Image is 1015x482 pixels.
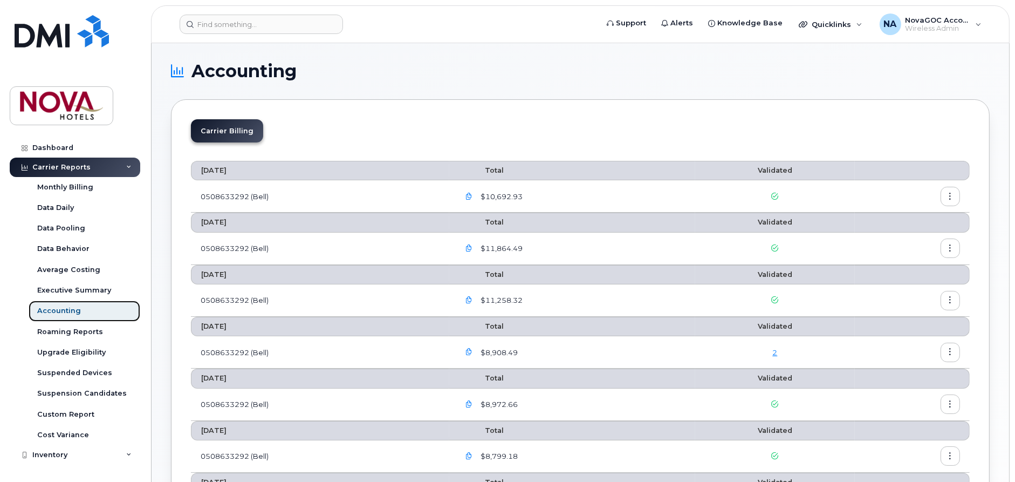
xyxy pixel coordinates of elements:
[191,161,449,180] th: [DATE]
[695,161,855,180] th: Validated
[478,348,518,358] span: $8,908.49
[478,243,523,254] span: $11,864.49
[459,322,504,330] span: Total
[695,421,855,440] th: Validated
[191,213,449,232] th: [DATE]
[772,348,777,357] a: 2
[191,317,449,336] th: [DATE]
[478,399,518,410] span: $8,972.66
[191,440,449,473] td: 0508633292 (Bell)
[191,336,449,369] td: 0508633292 (Bell)
[459,374,504,382] span: Total
[191,389,449,421] td: 0508633292 (Bell)
[695,369,855,388] th: Validated
[191,369,449,388] th: [DATE]
[191,265,449,284] th: [DATE]
[191,284,449,317] td: 0508633292 (Bell)
[478,295,523,306] span: $11,258.32
[459,270,504,279] span: Total
[695,265,855,284] th: Validated
[459,426,504,435] span: Total
[695,213,855,232] th: Validated
[191,63,297,79] span: Accounting
[459,218,504,226] span: Total
[191,233,449,265] td: 0508633292 (Bell)
[478,192,523,202] span: $10,692.93
[459,166,504,174] span: Total
[478,451,518,461] span: $8,799.18
[191,421,449,440] th: [DATE]
[191,180,449,213] td: 0508633292 (Bell)
[695,317,855,336] th: Validated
